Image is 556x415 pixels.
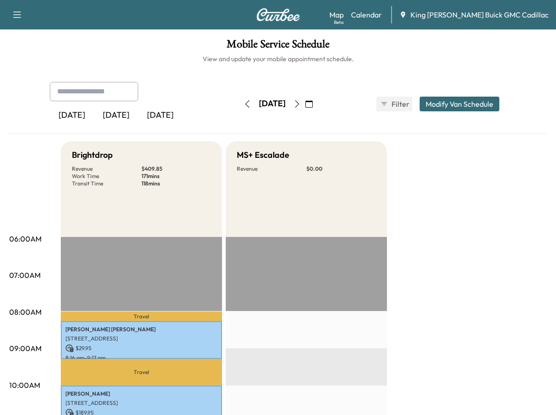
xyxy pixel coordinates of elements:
p: Revenue [237,165,306,173]
p: 118 mins [141,180,211,187]
h5: MS+ Escalade [237,149,289,161]
h5: Brightdrop [72,149,113,161]
div: [DATE] [94,105,138,126]
h6: View and update your mobile appointment schedule. [9,54,547,63]
a: Calendar [351,9,382,20]
p: Travel [61,359,222,386]
p: Transit Time [72,180,141,187]
a: MapBeta [329,9,344,20]
p: Travel [61,311,222,321]
span: King [PERSON_NAME] Buick GMC Cadillac [410,9,549,20]
p: 07:00AM [9,270,41,281]
p: 08:00AM [9,306,41,317]
p: [PERSON_NAME] [65,390,217,398]
div: [DATE] [259,98,286,110]
p: 06:00AM [9,233,41,244]
p: Revenue [72,165,141,173]
button: Filter [376,97,412,111]
p: [PERSON_NAME] [PERSON_NAME] [65,326,217,333]
p: [STREET_ADDRESS] [65,399,217,407]
button: Modify Van Schedule [420,97,499,111]
div: [DATE] [50,105,94,126]
p: 8:16 am - 9:17 am [65,354,217,362]
p: 09:00AM [9,343,41,354]
p: $ 0.00 [306,165,376,173]
p: 10:00AM [9,380,40,391]
h1: Mobile Service Schedule [9,39,547,54]
div: Beta [334,19,344,26]
img: Curbee Logo [256,8,300,21]
p: Work Time [72,173,141,180]
p: $ 409.85 [141,165,211,173]
span: Filter [392,98,408,110]
p: 171 mins [141,173,211,180]
div: [DATE] [138,105,182,126]
p: [STREET_ADDRESS] [65,335,217,342]
p: $ 29.95 [65,344,217,352]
